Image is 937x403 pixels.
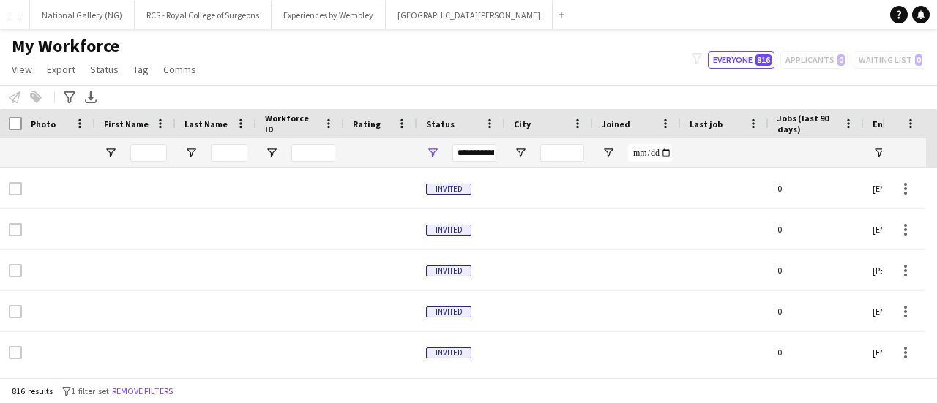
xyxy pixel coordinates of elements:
div: 0 [769,332,864,372]
span: Photo [31,118,56,129]
input: Row Selection is disabled for this row (unchecked) [9,182,22,195]
a: Tag [127,60,154,79]
a: View [6,60,38,79]
button: Open Filter Menu [104,146,117,159]
span: City [514,118,531,129]
button: Experiences by Wembley [272,1,386,29]
input: City Filter Input [540,144,584,162]
button: Open Filter Menu [873,146,886,159]
button: Open Filter Menu [184,146,198,159]
button: Open Filter Menu [265,146,278,159]
button: Open Filter Menu [602,146,615,159]
div: 0 [769,209,864,249]
button: RCS - Royal College of Surgeons [135,1,272,29]
span: Invited [426,306,471,317]
input: Row Selection is disabled for this row (unchecked) [9,264,22,277]
div: 0 [769,291,864,331]
input: Workforce ID Filter Input [291,144,335,162]
span: Tag [133,63,149,76]
div: 0 [769,250,864,290]
a: Export [41,60,81,79]
input: Row Selection is disabled for this row (unchecked) [9,223,22,236]
span: 816 [755,54,772,66]
span: My Workforce [12,35,119,57]
input: Row Selection is disabled for this row (unchecked) [9,346,22,359]
input: First Name Filter Input [130,144,167,162]
span: Invited [426,265,471,276]
span: Comms [163,63,196,76]
span: View [12,63,32,76]
button: Everyone816 [708,51,774,69]
input: Joined Filter Input [628,144,672,162]
div: 0 [769,168,864,208]
button: Open Filter Menu [426,146,439,159]
input: Last Name Filter Input [211,144,247,162]
span: Rating [353,118,381,129]
span: Invited [426,347,471,358]
a: Comms [157,60,202,79]
a: Status [84,60,124,79]
span: Workforce ID [265,113,318,135]
span: Export [47,63,75,76]
span: Status [90,63,119,76]
span: Last job [690,118,723,129]
span: Jobs (last 90 days) [777,113,837,135]
span: Joined [602,118,630,129]
button: National Gallery (NG) [30,1,135,29]
app-action-btn: Export XLSX [82,88,100,106]
span: Email [873,118,896,129]
span: 1 filter set [71,385,109,396]
app-action-btn: Advanced filters [61,88,78,106]
button: Remove filters [109,383,176,399]
span: Last Name [184,118,228,129]
input: Row Selection is disabled for this row (unchecked) [9,305,22,318]
span: Invited [426,184,471,195]
span: First Name [104,118,149,129]
span: Invited [426,225,471,236]
button: Open Filter Menu [514,146,527,159]
span: Status [426,118,455,129]
button: [GEOGRAPHIC_DATA][PERSON_NAME] [386,1,553,29]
